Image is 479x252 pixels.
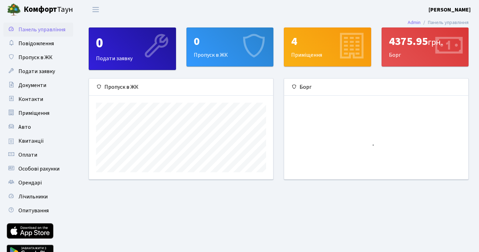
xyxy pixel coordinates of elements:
span: Подати заявку [18,68,55,75]
div: 4375.95 [389,35,462,48]
b: Комфорт [24,4,57,15]
a: Admin [408,19,421,26]
span: Панель управління [18,26,65,33]
span: Особові рахунки [18,165,59,173]
a: 0Пропуск в ЖК [186,27,274,66]
span: Авто [18,123,31,131]
span: Контакти [18,95,43,103]
span: Документи [18,81,46,89]
a: [PERSON_NAME] [429,6,471,14]
span: грн. [428,36,443,48]
a: 0Подати заявку [89,27,176,70]
span: Опитування [18,207,49,214]
span: Квитанції [18,137,44,145]
div: 0 [96,35,169,52]
a: Опитування [3,204,73,218]
div: 0 [194,35,266,48]
div: Борг [382,28,469,66]
a: Квитанції [3,134,73,148]
a: Особові рахунки [3,162,73,176]
a: Подати заявку [3,64,73,78]
li: Панель управління [421,19,469,26]
div: Пропуск в ЖК [187,28,273,66]
a: 4Приміщення [284,27,371,66]
a: Лічильники [3,190,73,204]
a: Контакти [3,92,73,106]
nav: breadcrumb [397,15,479,30]
div: 4 [291,35,364,48]
a: Документи [3,78,73,92]
div: Борг [284,79,468,96]
button: Переключити навігацію [87,4,104,15]
a: Орендарі [3,176,73,190]
a: Приміщення [3,106,73,120]
a: Оплати [3,148,73,162]
span: Лічильники [18,193,48,200]
a: Пропуск в ЖК [3,50,73,64]
div: Пропуск в ЖК [89,79,273,96]
span: Повідомлення [18,40,54,47]
a: Панель управління [3,23,73,37]
div: Приміщення [284,28,371,66]
a: Авто [3,120,73,134]
img: logo.png [7,3,21,17]
span: Приміщення [18,109,49,117]
a: Повідомлення [3,37,73,50]
span: Оплати [18,151,37,159]
span: Орендарі [18,179,42,187]
span: Пропуск в ЖК [18,54,53,61]
div: Подати заявку [89,28,176,70]
span: Таун [24,4,73,16]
